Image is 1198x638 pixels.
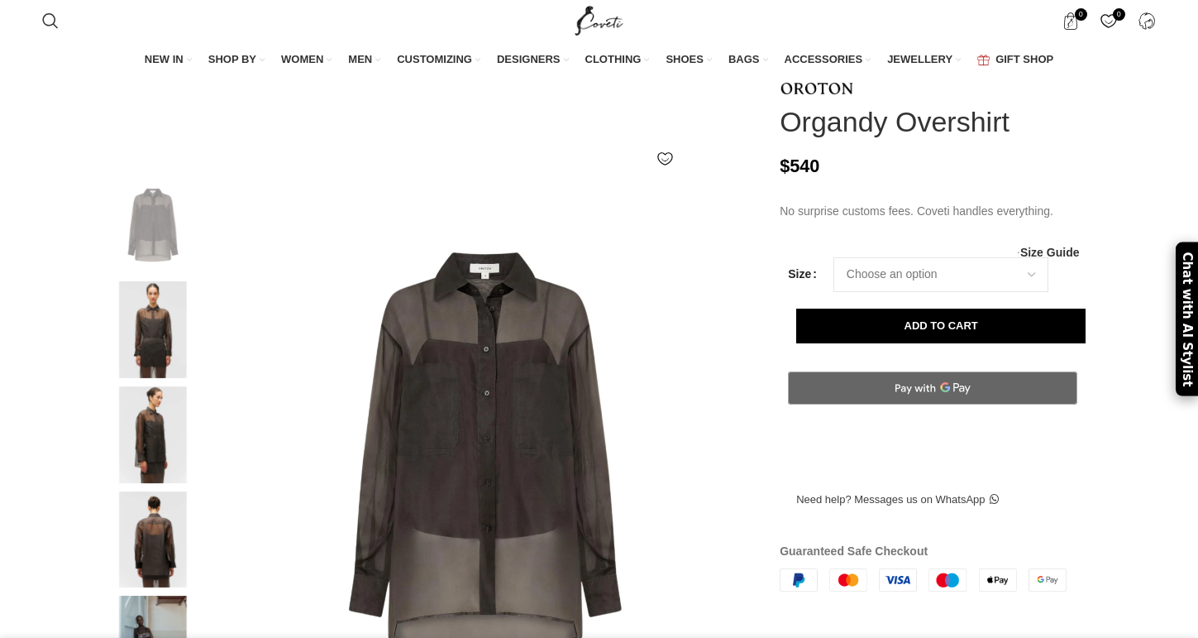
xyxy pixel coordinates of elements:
[788,265,817,283] label: Size
[785,413,1081,453] iframe: Secure express checkout frame
[780,568,1067,592] img: guaranteed-safe-checkout-bordered.j
[780,83,854,94] img: Oroton
[995,52,1053,67] span: GIFT SHOP
[780,105,1091,139] h1: Organdy Overshirt
[208,52,256,67] span: SHOP BY
[887,52,952,67] span: JEWELLERY
[1113,8,1125,21] span: 0
[281,52,323,67] span: WOMEN
[348,52,372,67] span: MEN
[571,13,627,26] a: Site logo
[34,4,67,37] a: Search
[785,52,863,67] span: ACCESSORIES
[281,43,332,78] a: WOMEN
[208,43,265,78] a: SHOP BY
[780,482,1014,517] a: Need help? Messages us on WhatsApp
[348,43,380,78] a: MEN
[887,43,961,78] a: JEWELLERY
[977,55,990,65] img: GiftBag
[34,43,1164,78] div: Main navigation
[666,43,712,78] a: SHOES
[1092,4,1126,37] div: My Wishlist
[728,52,760,67] span: BAGS
[145,52,184,67] span: NEW IN
[497,52,561,67] span: DESIGNERS
[780,156,819,176] bdi: 540
[785,43,871,78] a: ACCESSORIES
[780,156,790,176] span: $
[103,492,203,588] img: Organdy Overshirt
[780,202,1091,220] p: No surprise customs fees. Coveti handles everything.
[585,43,650,78] a: CLOTHING
[145,43,192,78] a: NEW IN
[728,43,768,78] a: BAGS
[780,544,928,558] strong: Guaranteed Safe Checkout
[1075,8,1087,21] span: 0
[977,43,1053,78] a: GIFT SHOP
[585,52,642,67] span: CLOTHING
[397,43,480,78] a: CUSTOMIZING
[497,43,569,78] a: DESIGNERS
[1092,4,1126,37] a: 0
[103,386,203,483] img: Oroton dresses
[397,52,472,67] span: CUSTOMIZING
[103,281,203,378] img: Oroton Brown dress
[796,309,1086,343] button: Add to cart
[788,372,1077,405] button: Pay with GPay
[1054,4,1088,37] a: 0
[666,52,704,67] span: SHOES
